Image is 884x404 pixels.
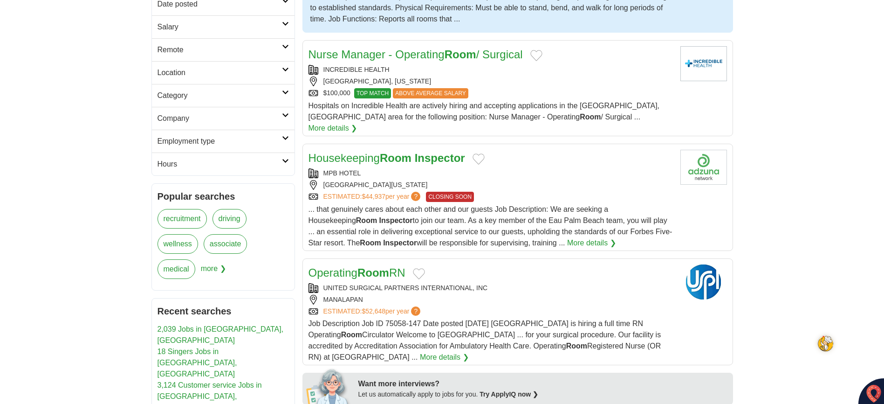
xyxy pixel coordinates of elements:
[413,268,425,279] button: Add to favorite jobs
[323,284,488,292] a: UNITED SURGICAL PARTNERS INTERNATIONAL, INC
[158,304,289,318] h2: Recent searches
[152,61,295,84] a: Location
[380,152,411,164] strong: Room
[158,189,289,203] h2: Popular searches
[158,67,282,78] h2: Location
[580,113,601,121] strong: Room
[341,331,362,339] strong: Room
[308,48,523,61] a: Nurse Manager - OperatingRoom/ Surgical
[362,193,385,200] span: $44,937
[152,38,295,61] a: Remote
[152,15,295,38] a: Salary
[354,88,391,98] span: TOP MATCH
[308,123,357,134] a: More details ❯
[358,390,727,399] div: Let us automatically apply to jobs for you.
[158,209,207,229] a: recruitment
[308,180,673,190] div: [GEOGRAPHIC_DATA][US_STATE]
[426,192,474,202] span: CLOSING SOON
[411,306,420,316] span: ?
[158,44,282,56] h2: Remote
[204,234,247,254] a: associate
[308,320,661,361] span: Job Description Job ID 75058-147 Date posted [DATE] [GEOGRAPHIC_DATA] is hiring a full time RN Op...
[308,65,673,75] div: INCREDIBLE HEALTH
[158,21,282,33] h2: Salary
[357,266,389,279] strong: Room
[158,234,198,254] a: wellness
[158,325,284,344] a: 2,039 Jobs in [GEOGRAPHIC_DATA], [GEOGRAPHIC_DATA]
[530,50,542,61] button: Add to favorite jobs
[158,259,195,279] a: medical
[567,237,616,249] a: More details ❯
[473,153,485,165] button: Add to favorite jobs
[308,295,673,305] div: MANALAPAN
[566,342,587,350] strong: Room
[158,348,237,378] a: 18 Singers Jobs in [GEOGRAPHIC_DATA], [GEOGRAPHIC_DATA]
[680,150,727,185] img: Company logo
[308,168,673,178] div: MPB HOTEL
[308,152,465,164] a: HousekeepingRoom Inspector
[308,102,660,121] span: Hospitals on Incredible Health are actively hiring and accepting applications in the [GEOGRAPHIC_...
[308,88,673,98] div: $100,000
[445,48,476,61] strong: Room
[152,84,295,107] a: Category
[415,152,465,164] strong: Inspector
[379,216,413,224] strong: Inspector
[152,130,295,153] a: Employment type
[680,46,727,81] img: Company logo
[356,216,377,224] strong: Room
[411,192,420,201] span: ?
[158,136,282,147] h2: Employment type
[308,77,673,86] div: [GEOGRAPHIC_DATA], [US_STATE]
[158,159,282,170] h2: Hours
[323,192,423,202] a: ESTIMATED:$44,937per year?
[158,113,282,124] h2: Company
[680,265,727,300] img: United Surgical Partners International logo
[393,88,468,98] span: ABOVE AVERAGE SALARY
[158,90,282,101] h2: Category
[152,107,295,130] a: Company
[152,153,295,175] a: Hours
[308,205,672,247] span: ... that genuinely cares about each other and our guests Job Description: We are seeking a Housek...
[420,352,469,363] a: More details ❯
[308,266,405,279] a: OperatingRoomRN
[358,378,727,390] div: Want more interviews?
[383,239,417,247] strong: Inspector
[480,390,538,398] a: Try ApplyIQ now ❯
[360,239,381,247] strong: Room
[323,306,423,316] a: ESTIMATED:$52,648per year?
[201,259,226,285] span: more ❯
[212,209,247,229] a: driving
[362,307,385,315] span: $52,648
